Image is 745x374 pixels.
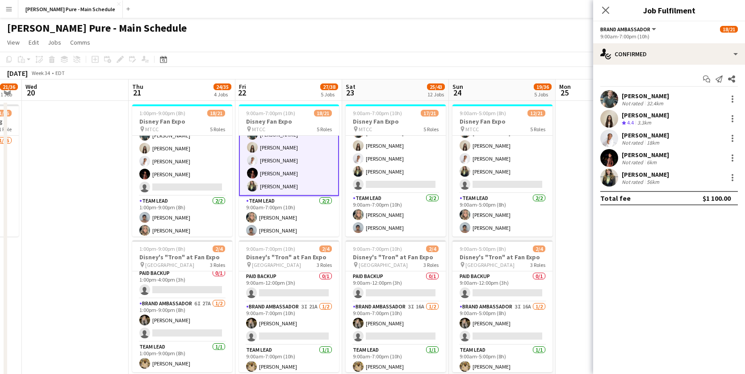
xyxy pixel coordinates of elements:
[600,26,650,33] span: Brand Ambassador
[7,38,20,46] span: View
[533,245,545,252] span: 2/4
[317,262,332,268] span: 3 Roles
[622,151,669,159] div: [PERSON_NAME]
[239,117,339,125] h3: Disney Fan Expo
[132,299,232,342] app-card-role: Brand Ambassador6I27A1/21:00pm-9:00pm (8h)[PERSON_NAME]
[132,253,232,261] h3: Disney's "Tron" at Fan Expo
[239,253,339,261] h3: Disney's "Tron" at Fan Expo
[559,83,571,91] span: Mon
[7,69,28,78] div: [DATE]
[645,179,661,185] div: 56km
[139,245,185,252] span: 1:00pm-9:00pm (8h)
[346,193,446,237] app-card-role: Team Lead2/29:00am-7:00pm (10h)[PERSON_NAME][PERSON_NAME]
[427,91,444,98] div: 12 Jobs
[452,271,552,302] app-card-role: Paid Backup0/19:00am-12:00pm (3h)
[622,111,669,119] div: [PERSON_NAME]
[530,126,545,133] span: 5 Roles
[645,100,665,107] div: 32.4km
[239,196,339,239] app-card-role: Team Lead2/29:00am-7:00pm (10h)[PERSON_NAME][PERSON_NAME]
[239,104,339,237] app-job-card: 9:00am-7:00pm (10h)18/21Disney Fan Expo MTCC5 Roles Brand Ambassador5/59:00am-7:00pm (10h)[PERSON...
[600,33,738,40] div: 9:00am-7:00pm (10h)
[558,87,571,98] span: 25
[622,170,669,179] div: [PERSON_NAME]
[636,119,653,127] div: 3.3km
[139,110,185,116] span: 1:00pm-9:00pm (8h)
[238,87,246,98] span: 22
[7,21,187,35] h1: [PERSON_NAME] Pure - Main Schedule
[451,87,463,98] span: 24
[622,92,669,100] div: [PERSON_NAME]
[421,110,439,116] span: 17/21
[132,104,232,237] app-job-card: 1:00pm-9:00pm (8h)18/21Disney Fan Expo MTCC5 Roles[PERSON_NAME]Brand Ambassador3I25A4/51:00pm-9:0...
[460,110,506,116] span: 9:00am-5:00pm (8h)
[645,139,661,146] div: 18km
[622,100,645,107] div: Not rated
[314,110,332,116] span: 18/21
[346,104,446,237] app-job-card: 9:00am-7:00pm (10h)17/21Disney Fan Expo MTCC5 Roles Brand Ambassador6I21A4/59:00am-7:00pm (10h)[P...
[131,87,143,98] span: 21
[25,83,37,91] span: Wed
[359,262,408,268] span: [GEOGRAPHIC_DATA]
[452,302,552,345] app-card-role: Brand Ambassador3I16A1/29:00am-5:00pm (8h)[PERSON_NAME]
[67,37,94,48] a: Comms
[346,240,446,372] div: 9:00am-7:00pm (10h)2/4Disney's "Tron" at Fan Expo [GEOGRAPHIC_DATA]3 RolesPaid Backup0/19:00am-12...
[246,110,295,116] span: 9:00am-7:00pm (10h)
[29,70,52,76] span: Week 34
[423,126,439,133] span: 5 Roles
[239,302,339,345] app-card-role: Brand Ambassador3I21A1/29:00am-7:00pm (10h)[PERSON_NAME]
[320,83,338,90] span: 27/38
[452,104,552,237] div: 9:00am-5:00pm (8h)12/21Disney Fan Expo MTCC5 Roles Brand Ambassador2I19A4/59:00am-5:00pm (8h)[PER...
[622,131,669,139] div: [PERSON_NAME]
[29,38,39,46] span: Edit
[359,126,372,133] span: MTCC
[4,37,23,48] a: View
[44,37,65,48] a: Jobs
[452,117,552,125] h3: Disney Fan Expo
[210,126,225,133] span: 5 Roles
[452,193,552,237] app-card-role: Team Lead2/29:00am-5:00pm (8h)[PERSON_NAME][PERSON_NAME]
[344,87,356,98] span: 23
[210,262,225,268] span: 3 Roles
[534,83,552,90] span: 19/36
[346,111,446,193] app-card-role: Brand Ambassador6I21A4/59:00am-7:00pm (10h)[PERSON_NAME][PERSON_NAME][PERSON_NAME][PERSON_NAME]
[346,302,446,345] app-card-role: Brand Ambassador3I16A1/29:00am-7:00pm (10h)[PERSON_NAME]
[426,245,439,252] span: 2/4
[460,245,506,252] span: 9:00am-5:00pm (8h)
[346,271,446,302] app-card-role: Paid Backup0/19:00am-12:00pm (3h)
[145,126,159,133] span: MTCC
[145,262,194,268] span: [GEOGRAPHIC_DATA]
[645,159,658,166] div: 6km
[593,4,745,16] h3: Job Fulfilment
[600,194,631,203] div: Total fee
[317,126,332,133] span: 5 Roles
[132,83,143,91] span: Thu
[527,110,545,116] span: 12/21
[530,262,545,268] span: 3 Roles
[18,0,123,18] button: [PERSON_NAME] Pure - Main Schedule
[465,262,515,268] span: [GEOGRAPHIC_DATA]
[627,119,634,126] span: 4.4
[622,139,645,146] div: Not rated
[452,253,552,261] h3: Disney's "Tron" at Fan Expo
[132,114,232,196] app-card-role: Brand Ambassador3I25A4/51:00pm-9:00pm (8h)[PERSON_NAME][PERSON_NAME][PERSON_NAME][PERSON_NAME]
[239,83,246,91] span: Fri
[132,268,232,299] app-card-role: Paid Backup0/11:00pm-4:00pm (3h)
[622,159,645,166] div: Not rated
[534,91,551,98] div: 5 Jobs
[239,240,339,372] app-job-card: 9:00am-7:00pm (10h)2/4Disney's "Tron" at Fan Expo [GEOGRAPHIC_DATA]3 RolesPaid Backup0/19:00am-12...
[132,240,232,372] app-job-card: 1:00pm-9:00pm (8h)2/4Disney's "Tron" at Fan Expo [GEOGRAPHIC_DATA]3 RolesPaid Backup0/11:00pm-4:0...
[70,38,90,46] span: Comms
[452,240,552,372] app-job-card: 9:00am-5:00pm (8h)2/4Disney's "Tron" at Fan Expo [GEOGRAPHIC_DATA]3 RolesPaid Backup0/19:00am-12:...
[214,91,231,98] div: 4 Jobs
[252,126,265,133] span: MTCC
[346,117,446,125] h3: Disney Fan Expo
[55,70,65,76] div: EDT
[132,196,232,239] app-card-role: Team Lead2/21:00pm-9:00pm (8h)[PERSON_NAME][PERSON_NAME]
[465,126,479,133] span: MTCC
[353,245,402,252] span: 9:00am-7:00pm (10h)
